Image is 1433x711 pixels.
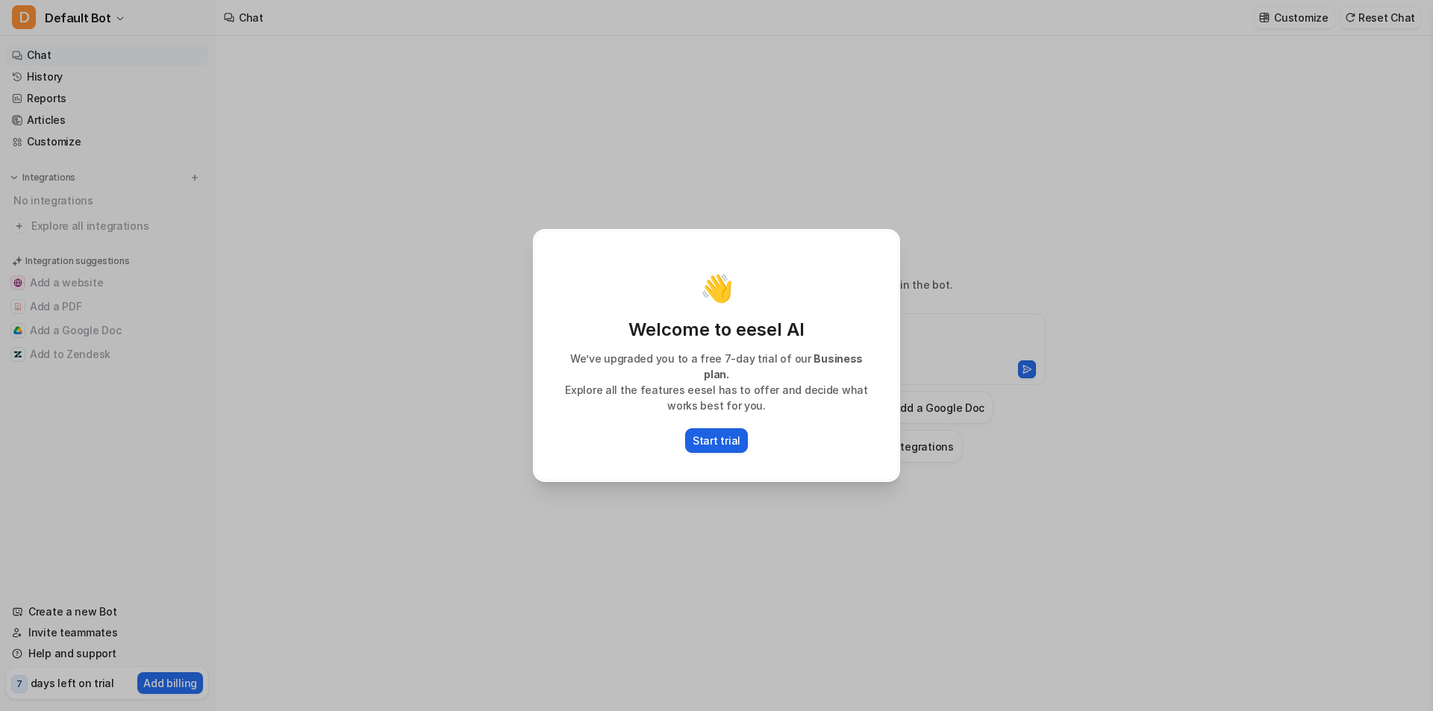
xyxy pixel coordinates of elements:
button: Start trial [685,428,748,453]
p: We’ve upgraded you to a free 7-day trial of our [550,351,883,382]
p: Welcome to eesel AI [550,318,883,342]
p: Start trial [693,433,740,448]
p: Explore all the features eesel has to offer and decide what works best for you. [550,382,883,413]
p: 👋 [700,273,734,303]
